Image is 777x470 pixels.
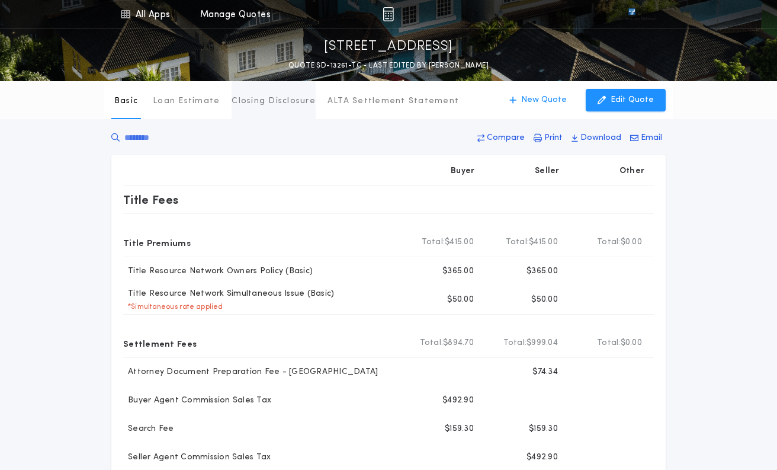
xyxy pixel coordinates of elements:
button: Email [627,127,666,149]
b: Total: [503,337,527,349]
p: Other [619,165,644,177]
p: Search Fee [123,423,174,435]
p: Attorney Document Preparation Fee - [GEOGRAPHIC_DATA] [123,366,378,378]
p: [STREET_ADDRESS] [324,37,453,56]
p: $492.90 [442,395,474,407]
p: Seller Agent Commission Sales Tax [123,452,271,463]
p: $159.30 [529,423,558,435]
button: Compare [474,127,528,149]
b: Total: [597,337,621,349]
p: Settlement Fees [123,334,197,353]
p: New Quote [521,94,567,106]
p: Loan Estimate [153,95,220,107]
p: Title Resource Network Owners Policy (Basic) [123,266,313,277]
span: $0.00 [621,236,642,248]
b: Total: [420,337,444,349]
p: $492.90 [526,452,558,463]
p: Closing Disclosure [232,95,316,107]
p: $74.34 [532,366,558,378]
p: Email [641,132,662,144]
p: Compare [487,132,525,144]
p: QUOTE SD-13261-TC - LAST EDITED BY [PERSON_NAME] [288,60,489,72]
b: Total: [506,236,529,248]
p: $50.00 [531,294,558,306]
p: $365.00 [526,266,558,277]
p: Basic [114,95,138,107]
p: Print [544,132,563,144]
button: Download [568,127,625,149]
p: Title Fees [123,190,179,209]
span: $894.70 [443,337,474,349]
button: Print [530,127,566,149]
p: Buyer [451,165,474,177]
span: $415.00 [445,236,474,248]
p: Edit Quote [611,94,654,106]
button: Edit Quote [586,89,666,111]
button: New Quote [497,89,579,111]
p: $159.30 [445,423,474,435]
p: Download [580,132,621,144]
b: Total: [422,236,445,248]
p: Seller [535,165,560,177]
span: $999.04 [526,337,558,349]
p: * Simultaneous rate applied [123,302,223,312]
img: img [383,7,394,21]
p: Buyer Agent Commission Sales Tax [123,395,271,407]
span: $0.00 [621,337,642,349]
p: ALTA Settlement Statement [328,95,459,107]
p: $365.00 [442,266,474,277]
p: $50.00 [447,294,474,306]
p: Title Resource Network Simultaneous Issue (Basic) [123,288,334,300]
img: vs-icon [607,8,657,20]
span: $415.00 [529,236,558,248]
b: Total: [597,236,621,248]
p: Title Premiums [123,233,191,252]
